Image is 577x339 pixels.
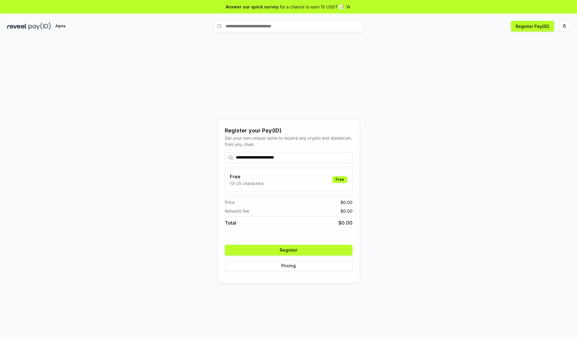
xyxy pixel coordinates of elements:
[7,23,27,30] img: reveel_dark
[230,173,264,180] h3: Free
[338,219,353,226] span: $ 0.00
[225,126,353,135] div: Register your Pay(ID)
[225,135,353,147] div: Get your own unique name to receive any crypto and stablecoin, from any chain
[225,199,235,205] span: Price
[225,208,249,214] span: Network fee
[340,199,353,205] span: $ 0.00
[29,23,51,30] img: pay_id
[340,208,353,214] span: $ 0.00
[52,23,69,30] div: Alpha
[225,219,236,226] span: Total
[230,180,264,186] p: 13-25 characters
[332,176,347,183] div: Free
[511,21,554,32] button: Register Pay(ID)
[225,260,353,271] button: Pricing
[280,4,344,10] span: for a chance to earn 10 USDT 📝
[225,245,353,256] button: Register
[226,4,279,10] span: Answer our quick survey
